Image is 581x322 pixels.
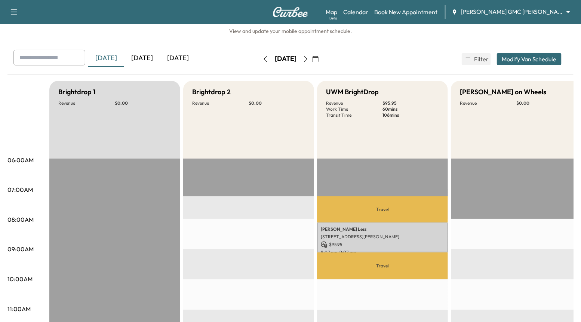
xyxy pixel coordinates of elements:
p: $ 95.95 [321,241,444,248]
p: 10:00AM [7,275,33,283]
div: [DATE] [124,50,160,67]
div: [DATE] [275,54,296,64]
p: 09:00AM [7,245,34,254]
p: Travel [317,196,448,223]
p: Revenue [326,100,382,106]
p: 06:00AM [7,156,34,165]
img: Curbee Logo [273,7,308,17]
p: $ 0.00 [249,100,305,106]
p: 106 mins [382,112,439,118]
p: [PERSON_NAME] Less [321,226,444,232]
div: [DATE] [160,50,196,67]
p: $ 95.95 [382,100,439,106]
h5: [PERSON_NAME] on Wheels [460,87,546,97]
p: 08:00AM [7,215,34,224]
p: Revenue [192,100,249,106]
h5: Brightdrop 2 [192,87,231,97]
div: Beta [329,15,337,21]
p: Revenue [58,100,115,106]
h6: View and update your mobile appointment schedule. [7,27,574,35]
p: $ 0.00 [516,100,573,106]
span: [PERSON_NAME] GMC [PERSON_NAME] [461,7,563,16]
button: Modify Van Schedule [497,53,562,65]
a: Calendar [343,7,368,16]
h5: Brightdrop 1 [58,87,96,97]
a: Book New Appointment [374,7,437,16]
p: Travel [317,252,448,279]
a: MapBeta [326,7,337,16]
p: 07:00AM [7,185,33,194]
div: [DATE] [88,50,124,67]
span: Filter [474,55,488,64]
p: $ 0.00 [115,100,171,106]
p: Transit Time [326,112,382,118]
p: 8:07 am - 9:07 am [321,249,444,255]
button: Filter [462,53,491,65]
p: Work Time [326,106,382,112]
h5: UWM BrightDrop [326,87,379,97]
p: Revenue [460,100,516,106]
p: 60 mins [382,106,439,112]
p: [STREET_ADDRESS][PERSON_NAME] [321,234,444,240]
p: 11:00AM [7,304,31,313]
